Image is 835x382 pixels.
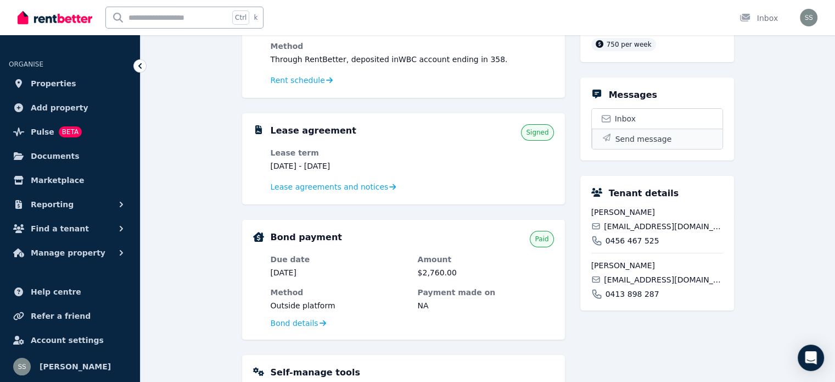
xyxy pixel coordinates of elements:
h5: Self-manage tools [271,366,360,379]
img: RentBetter [18,9,92,26]
span: [PERSON_NAME] [591,260,723,271]
span: ORGANISE [9,60,43,68]
a: PulseBETA [9,121,131,143]
span: Signed [526,128,548,137]
span: [PERSON_NAME] [591,207,723,218]
a: Marketplace [9,169,131,191]
span: Inbox [615,113,636,124]
a: Help centre [9,281,131,303]
span: Properties [31,77,76,90]
img: Bond Details [253,232,264,242]
div: Inbox [739,13,778,24]
img: Sharlene Smith [13,358,31,375]
a: Refer a friend [9,305,131,327]
button: Send message [592,129,722,149]
span: Send message [615,134,672,145]
div: Open Intercom Messenger [798,345,824,371]
img: Sharlene Smith [800,9,817,26]
dt: Payment made on [418,287,554,298]
dd: [DATE] [271,267,407,278]
a: Properties [9,73,131,95]
dt: Method [271,41,554,52]
a: Bond details [271,318,326,329]
span: Add property [31,101,88,114]
a: Documents [9,145,131,167]
span: Bond details [271,318,318,329]
span: Documents [31,150,80,163]
span: Find a tenant [31,222,89,235]
dd: NA [418,300,554,311]
span: BETA [59,126,82,137]
dd: Outside platform [271,300,407,311]
a: Account settings [9,329,131,351]
span: Through RentBetter , deposited in WBC account ending in 358 . [271,55,508,64]
a: Rent schedule [271,75,333,86]
span: Pulse [31,125,54,139]
span: Account settings [31,334,104,347]
h5: Bond payment [271,231,342,244]
span: [PERSON_NAME] [40,360,111,373]
span: 750 per week [607,41,652,48]
h5: Messages [609,88,657,102]
span: [EMAIL_ADDRESS][DOMAIN_NAME] [604,274,722,285]
span: 0413 898 287 [606,289,659,300]
span: Marketplace [31,174,84,187]
span: Ctrl [232,10,249,25]
dt: Method [271,287,407,298]
span: Manage property [31,246,105,259]
span: [EMAIL_ADDRESS][DOMAIN_NAME] [604,221,722,232]
dt: Lease term [271,147,407,158]
span: Rent schedule [271,75,325,86]
a: Inbox [592,109,722,129]
span: 0456 467 525 [606,235,659,246]
span: k [254,13,257,22]
dd: $2,760.00 [418,267,554,278]
h5: Lease agreement [271,124,356,137]
span: Help centre [31,285,81,298]
dt: Amount [418,254,554,265]
button: Manage property [9,242,131,264]
dd: [DATE] - [DATE] [271,160,407,171]
span: Reporting [31,198,74,211]
span: Lease agreements and notices [271,181,389,192]
span: Refer a friend [31,309,91,323]
h5: Tenant details [609,187,679,200]
span: Paid [535,235,548,243]
a: Lease agreements and notices [271,181,396,192]
button: Find a tenant [9,218,131,240]
button: Reporting [9,193,131,215]
dt: Due date [271,254,407,265]
a: Add property [9,97,131,119]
